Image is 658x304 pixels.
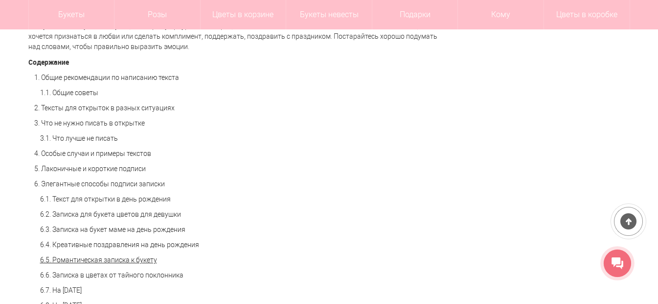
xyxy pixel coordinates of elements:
[40,286,82,294] a: 6.7. На [DATE]
[40,210,181,218] a: 6.2. Записка для букета цветов для девушки
[34,150,151,157] a: 4. Особые случаи и примеры текстов
[34,180,165,188] a: 6. Элегантные способы подписи записки
[40,226,185,233] a: 6.3. Записка на букет маме на день рождения
[34,74,179,81] a: 1. Общие рекомендации по написанию текста
[34,165,146,173] a: 5. Лаконичные и короткие подписи
[34,104,175,112] a: 2. Тексты для открыток в разных ситуациях
[40,134,118,142] a: 3.1. Что лучше не писать
[34,119,145,127] a: 3. Что не нужно писать в открытке
[28,57,69,67] b: Содержание
[40,271,183,279] a: 6.6. Записка в цветах от тайного поклонника
[40,241,199,249] a: 6.4. Креативные поздравления на день рождения
[40,256,157,264] a: 6.5. Романтическая записка к букету
[40,195,171,203] a: 6.1. Текст для открытки в день рождения
[40,89,98,97] a: 1.1. Общие советы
